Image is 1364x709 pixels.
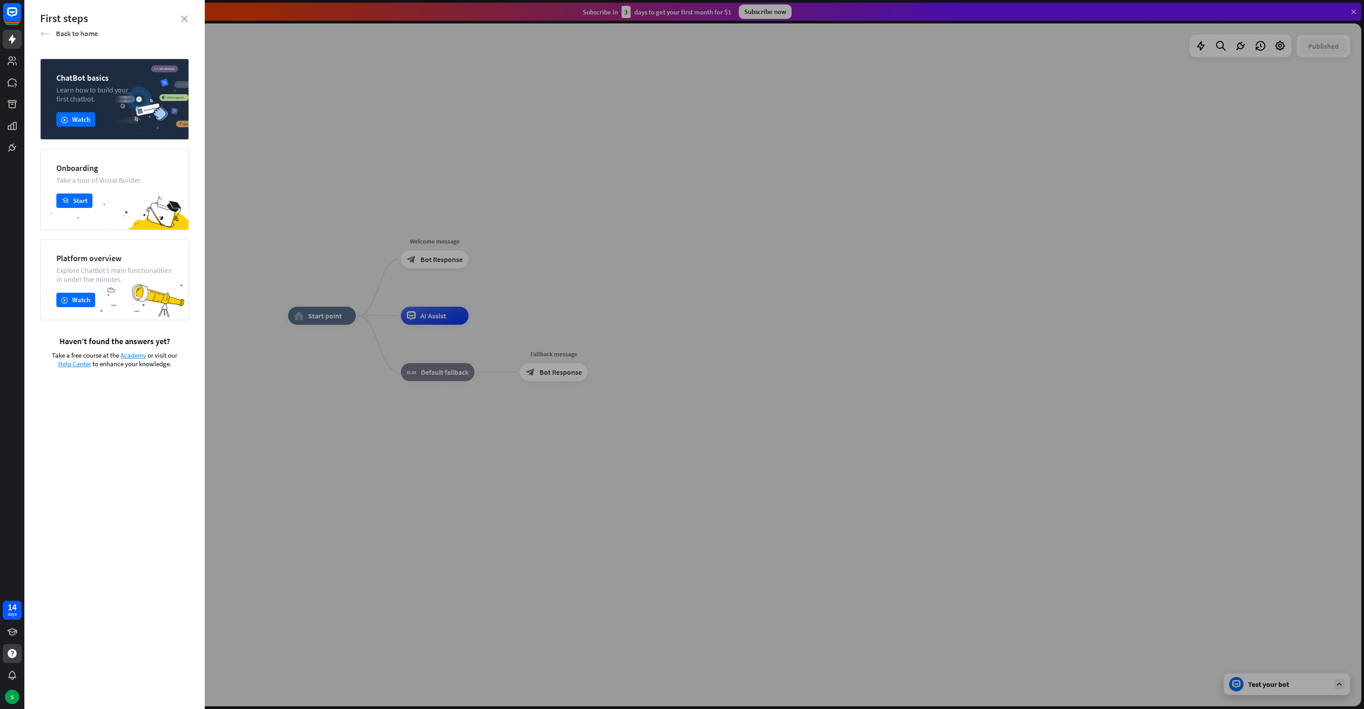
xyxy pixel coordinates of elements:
[58,359,91,368] span: Help Center
[56,266,173,284] div: Explore ChatBot’s main functionalities in under five minutes.
[3,601,22,620] a: 14 days
[181,15,188,22] i: close
[92,359,171,368] span: to enhance your knowledge.
[61,297,68,304] i: play
[56,253,173,263] div: Platform overview
[40,336,189,346] div: Haven’t found the answers yet?
[147,351,177,359] span: or visit our
[56,112,95,127] button: playWatch
[40,11,189,25] div: First steps
[56,193,92,208] button: academyStart
[56,293,95,307] button: playWatch
[56,163,173,173] div: Onboarding
[8,611,17,617] div: days
[5,690,19,704] div: S
[52,351,119,359] span: Take a free course at the
[62,198,69,204] i: academy
[120,351,146,359] span: Academy
[56,175,173,184] div: Take a tour of Visual Builder.
[8,603,17,611] div: 14
[40,29,50,38] i: arrow_left
[56,73,173,83] div: ChatBot basics
[56,29,98,38] span: Back to home
[56,85,173,103] div: Learn how to build your first chatbot.
[61,116,68,123] i: play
